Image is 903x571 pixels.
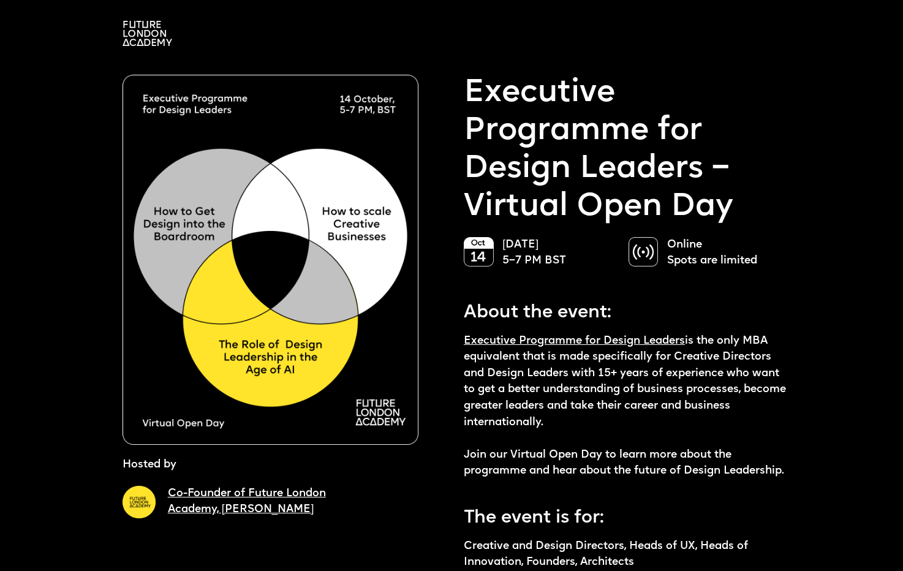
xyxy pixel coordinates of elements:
[502,237,616,270] p: [DATE] 5–7 PM BST
[168,488,326,515] a: Co-Founder of Future London Academy, [PERSON_NAME]
[464,333,793,480] p: is the only MBA equivalent that is made specifically for Creative Directors and Design Leaders wi...
[464,498,793,532] p: The event is for:
[123,21,172,46] img: A logo saying in 3 lines: Future London Academy
[464,336,685,346] a: Executive Programme for Design Leaders
[464,75,793,227] p: Executive Programme for Design Leaders – Virtual Open Day
[464,539,793,571] p: Creative and Design Directors, Heads of UX, Heads of Innovation, Founders, Architects
[123,457,176,474] p: Hosted by
[667,237,780,270] p: Online Spots are limited
[464,293,793,327] p: About the event:
[123,486,156,519] img: A yellow circle with Future London Academy logo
